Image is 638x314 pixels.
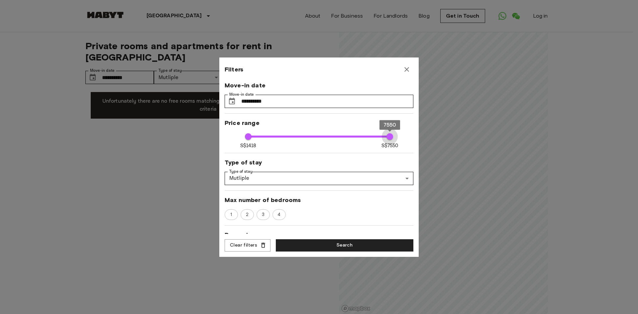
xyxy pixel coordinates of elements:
div: 1 [225,209,238,220]
span: 7550 [383,122,396,128]
span: 3 [258,211,268,218]
span: Room size [225,231,413,239]
div: Mutliple [225,172,413,185]
label: Move-in date [229,92,254,97]
span: 1 [227,211,236,218]
span: Move-in date [225,81,413,89]
span: 2 [242,211,252,218]
span: 4 [274,211,284,218]
span: Type of stay [225,158,413,166]
span: S$7550 [381,142,398,149]
span: S$1418 [240,142,257,149]
div: 3 [257,209,270,220]
button: Search [276,239,413,252]
button: Clear filters [225,239,270,252]
div: 2 [241,209,254,220]
div: 4 [272,209,286,220]
button: Choose date, selected date is 18 Aug 2025 [225,95,239,108]
span: Price range [225,119,413,127]
span: Max number of bedrooms [225,196,413,204]
label: Type of stay [229,169,253,174]
span: Filters [225,65,243,73]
